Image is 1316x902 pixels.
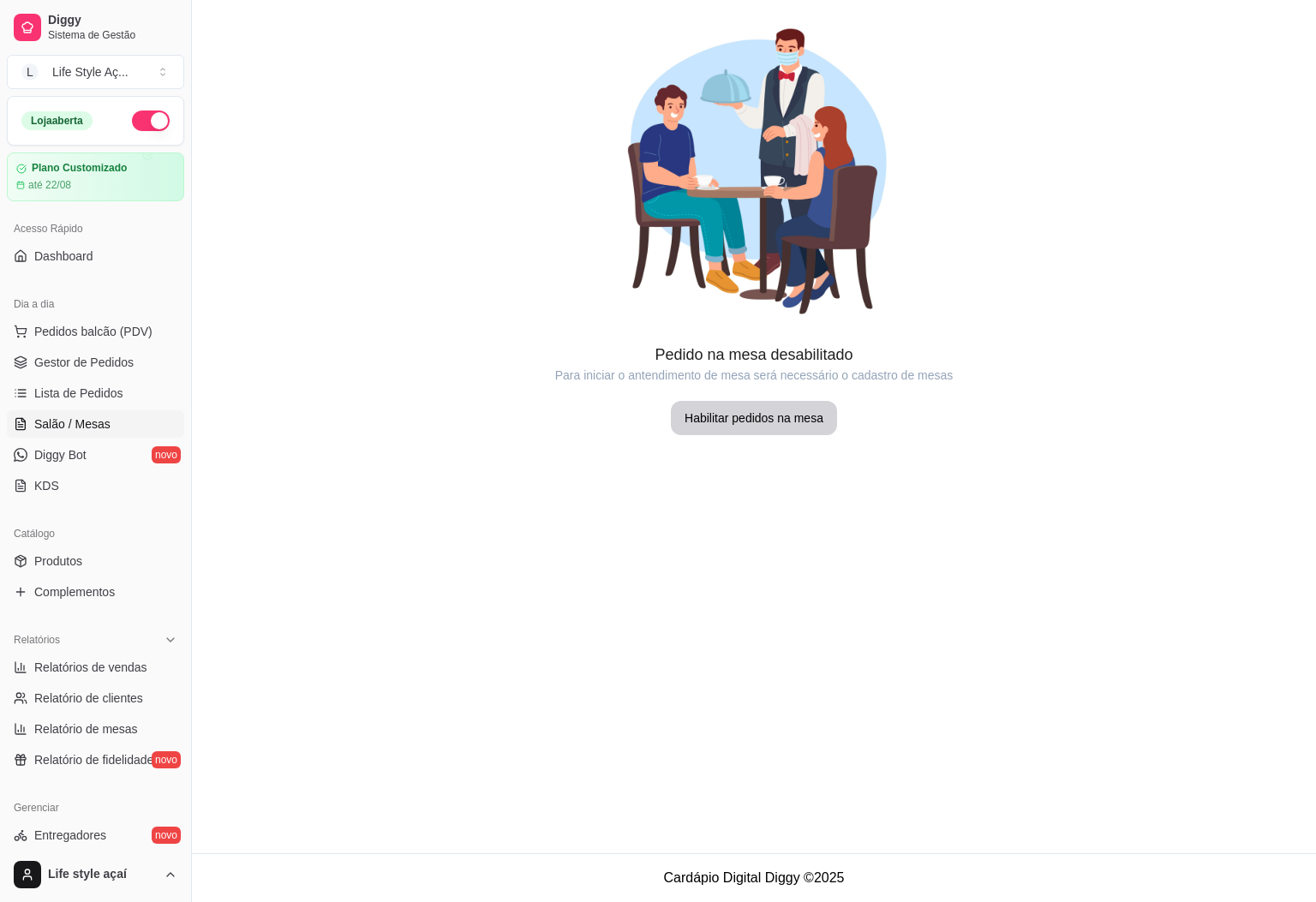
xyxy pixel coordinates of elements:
a: Complementos [7,578,184,606]
span: Relatório de mesas [34,720,138,738]
span: Produtos [34,553,82,570]
a: Relatório de clientes [7,684,184,712]
span: Diggy Bot [34,446,87,463]
div: Acesso Rápido [7,215,184,242]
span: Relatório de fidelidade [34,751,153,768]
a: KDS [7,472,184,499]
span: Complementos [34,583,115,600]
article: Pedido na mesa desabilitado [192,343,1316,367]
span: Relatórios de vendas [34,659,147,676]
a: Relatório de fidelidadenovo [7,746,184,774]
span: Salão / Mesas [34,415,111,433]
span: Life style açaí [48,867,157,882]
a: Dashboard [7,242,184,270]
span: Relatório de clientes [34,690,143,707]
span: KDS [34,477,59,494]
span: Pedidos balcão (PDV) [34,323,153,340]
div: Dia a dia [7,290,184,318]
span: Lista de Pedidos [34,385,123,402]
article: até 22/08 [28,178,71,192]
button: Select a team [7,55,184,89]
a: Produtos [7,547,184,575]
button: Alterar Status [132,111,170,131]
div: Gerenciar [7,794,184,821]
span: Gestor de Pedidos [34,354,134,371]
footer: Cardápio Digital Diggy © 2025 [192,853,1316,902]
a: Relatório de mesas [7,715,184,743]
a: Relatórios de vendas [7,654,184,681]
a: Plano Customizadoaté 22/08 [7,152,184,201]
button: Pedidos balcão (PDV) [7,318,184,345]
span: Relatórios [14,633,60,647]
span: Sistema de Gestão [48,28,177,42]
a: Entregadoresnovo [7,821,184,849]
div: Life Style Aç ... [52,63,129,81]
a: Gestor de Pedidos [7,349,184,376]
a: DiggySistema de Gestão [7,7,184,48]
article: Para iniciar o antendimento de mesa será necessário o cadastro de mesas [192,367,1316,384]
a: Diggy Botnovo [7,441,184,469]
article: Plano Customizado [32,162,127,175]
div: Catálogo [7,520,184,547]
span: Dashboard [34,248,93,265]
button: Habilitar pedidos na mesa [671,401,837,435]
a: Lista de Pedidos [7,379,184,407]
span: L [21,63,39,81]
span: Entregadores [34,827,106,844]
div: Loja aberta [21,111,93,130]
button: Life style açaí [7,854,184,895]
span: Diggy [48,13,177,28]
a: Salão / Mesas [7,410,184,438]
